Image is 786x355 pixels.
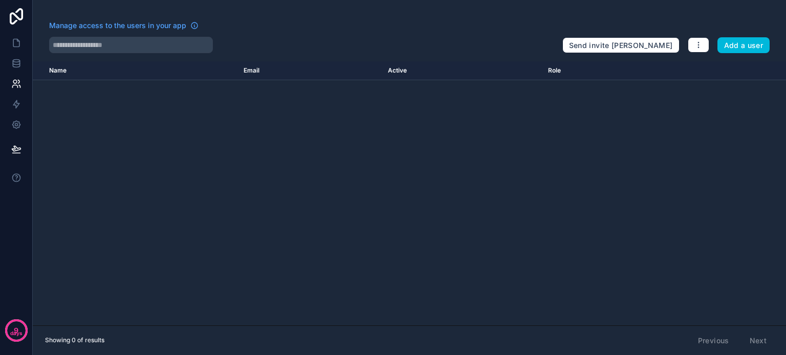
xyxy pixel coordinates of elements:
button: Send invite [PERSON_NAME] [562,37,680,54]
p: 9 [14,325,18,336]
p: days [10,329,23,338]
span: Manage access to the users in your app [49,20,186,31]
button: Add a user [717,37,770,54]
span: Showing 0 of results [45,336,104,344]
th: Email [237,61,382,80]
a: Manage access to the users in your app [49,20,199,31]
div: scrollable content [33,61,786,325]
th: Name [33,61,237,80]
th: Active [382,61,542,80]
th: Role [542,61,670,80]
